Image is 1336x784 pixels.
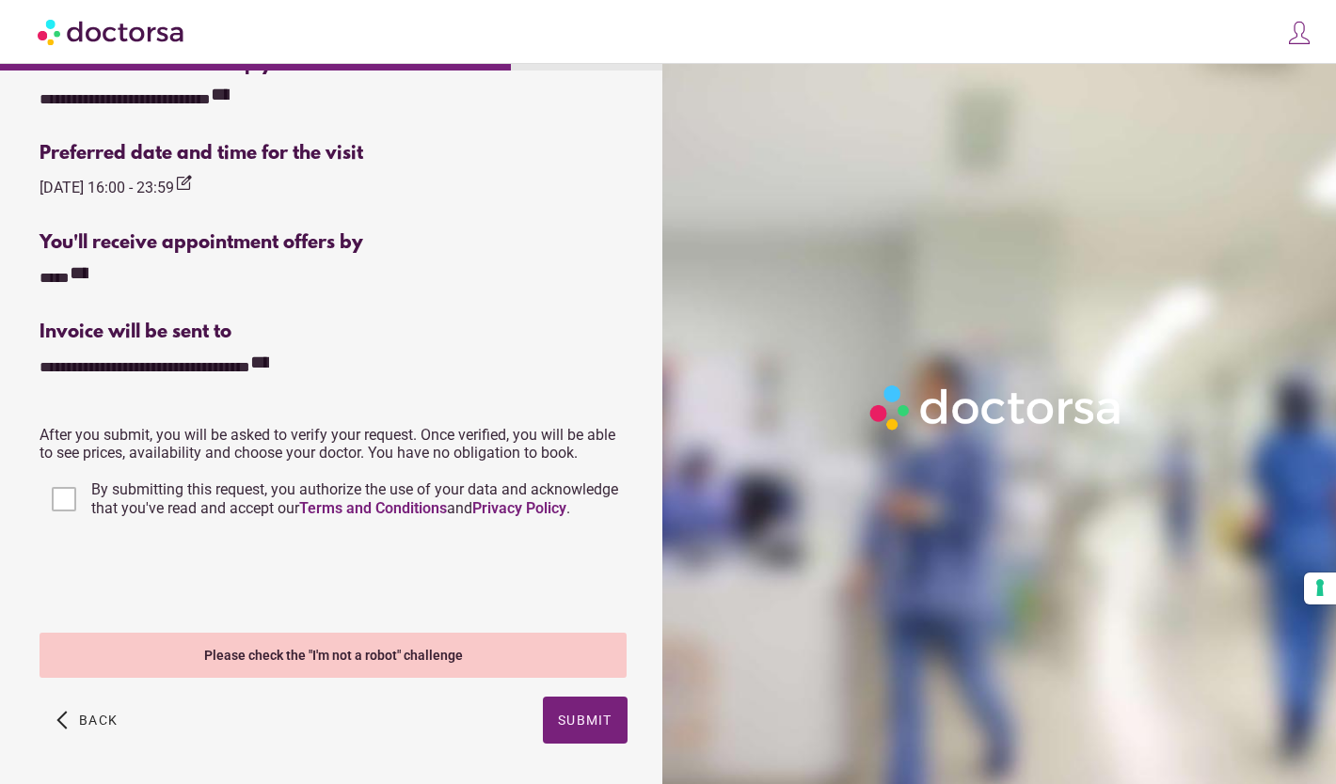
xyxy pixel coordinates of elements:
img: icons8-customer-100.png [1286,20,1312,46]
button: Your consent preferences for tracking technologies [1304,572,1336,604]
i: edit_square [174,174,193,193]
div: Preferred date and time for the visit [40,143,627,165]
button: Submit [543,697,628,744]
a: Terms and Conditions [299,499,447,517]
div: You'll receive appointment offers by [40,232,627,254]
iframe: reCAPTCHA [40,541,326,614]
p: After you submit, you will be asked to verify your request. Once verified, you will be able to se... [40,426,627,462]
span: Back [79,713,118,728]
div: Please check the "I'm not a robot" challenge [40,633,627,678]
div: [DATE] 16:00 - 23:59 [40,174,193,199]
img: Logo-Doctorsa-trans-White-partial-flat.png [863,378,1130,437]
span: Submit [558,713,612,728]
img: Doctorsa.com [38,10,186,53]
a: Privacy Policy [472,499,566,517]
span: By submitting this request, you authorize the use of your data and acknowledge that you've read a... [91,480,618,517]
div: Invoice will be sent to [40,321,627,343]
button: arrow_back_ios Back [49,697,125,744]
